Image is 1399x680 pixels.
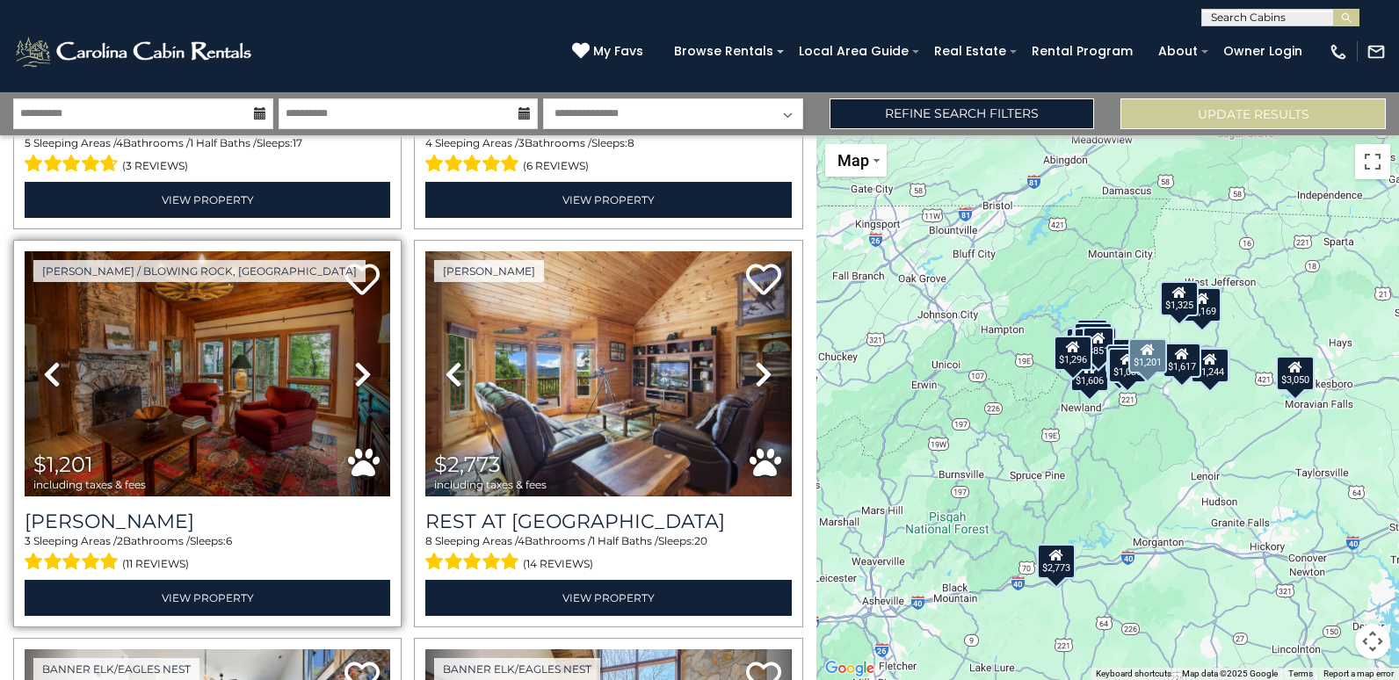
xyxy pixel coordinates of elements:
[1096,668,1171,680] button: Keyboard shortcuts
[425,182,791,218] a: View Property
[837,151,869,170] span: Map
[25,510,390,533] h3: Azalea Hill
[1108,348,1147,383] div: $1,036
[13,34,257,69] img: White-1-2.png
[825,144,887,177] button: Change map style
[122,155,188,177] span: (3 reviews)
[1366,42,1386,61] img: mail-regular-white.png
[425,510,791,533] a: Rest at [GEOGRAPHIC_DATA]
[425,510,791,533] h3: Rest at Mountain Crest
[1107,344,1146,380] div: $1,041
[1191,348,1229,383] div: $1,244
[425,135,791,177] div: Sleeping Areas / Bathrooms / Sleeps:
[665,38,782,65] a: Browse Rentals
[591,534,658,547] span: 1 Half Baths /
[1182,669,1278,678] span: Map data ©2025 Google
[523,155,589,177] span: (6 reviews)
[116,136,123,149] span: 4
[226,534,232,547] span: 6
[25,251,390,496] img: thumbnail_163277858.jpeg
[25,182,390,218] a: View Property
[830,98,1095,129] a: Refine Search Filters
[190,136,257,149] span: 1 Half Baths /
[434,658,600,680] a: Banner Elk/Eagles Nest
[821,657,879,680] img: Google
[1355,624,1390,659] button: Map camera controls
[1323,669,1394,678] a: Report a map error
[1288,669,1313,678] a: Terms (opens in new tab)
[434,452,501,477] span: $2,773
[627,136,634,149] span: 8
[518,136,525,149] span: 3
[1077,319,1109,354] div: $739
[25,534,31,547] span: 3
[1214,38,1311,65] a: Owner Login
[523,553,593,575] span: (14 reviews)
[434,260,544,282] a: [PERSON_NAME]
[425,533,791,575] div: Sleeping Areas / Bathrooms / Sleeps:
[1037,544,1076,579] div: $2,773
[746,262,781,300] a: Add to favorites
[117,534,123,547] span: 2
[1277,356,1316,391] div: $3,050
[1160,281,1199,316] div: $1,325
[925,38,1015,65] a: Real Estate
[33,260,366,282] a: [PERSON_NAME] / Blowing Rock, [GEOGRAPHIC_DATA]
[1070,357,1109,392] div: $1,606
[1128,338,1167,373] div: $1,201
[1120,98,1386,129] button: Update Results
[425,534,432,547] span: 8
[434,479,547,490] span: including taxes & fees
[1329,42,1348,61] img: phone-regular-white.png
[518,534,525,547] span: 4
[1074,322,1113,358] div: $1,465
[425,136,432,149] span: 4
[821,657,879,680] a: Open this area in Google Maps (opens a new window)
[1183,287,1221,322] div: $1,169
[425,251,791,496] img: thumbnail_164747674.jpeg
[1106,338,1145,373] div: $1,108
[25,580,390,616] a: View Property
[25,510,390,533] a: [PERSON_NAME]
[1084,327,1115,362] div: $851
[593,42,643,61] span: My Favs
[694,534,707,547] span: 20
[25,136,31,149] span: 5
[25,135,390,177] div: Sleeping Areas / Bathrooms / Sleeps:
[293,136,302,149] span: 17
[572,42,648,61] a: My Favs
[33,658,199,680] a: Banner Elk/Eagles Nest
[425,580,791,616] a: View Property
[1163,343,1201,378] div: $1,617
[1149,38,1207,65] a: About
[1023,38,1142,65] a: Rental Program
[1355,144,1390,179] button: Toggle fullscreen view
[1054,336,1092,371] div: $1,296
[25,533,390,575] div: Sleeping Areas / Bathrooms / Sleeps:
[33,479,146,490] span: including taxes & fees
[122,553,189,575] span: (11 reviews)
[33,452,93,477] span: $1,201
[790,38,917,65] a: Local Area Guide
